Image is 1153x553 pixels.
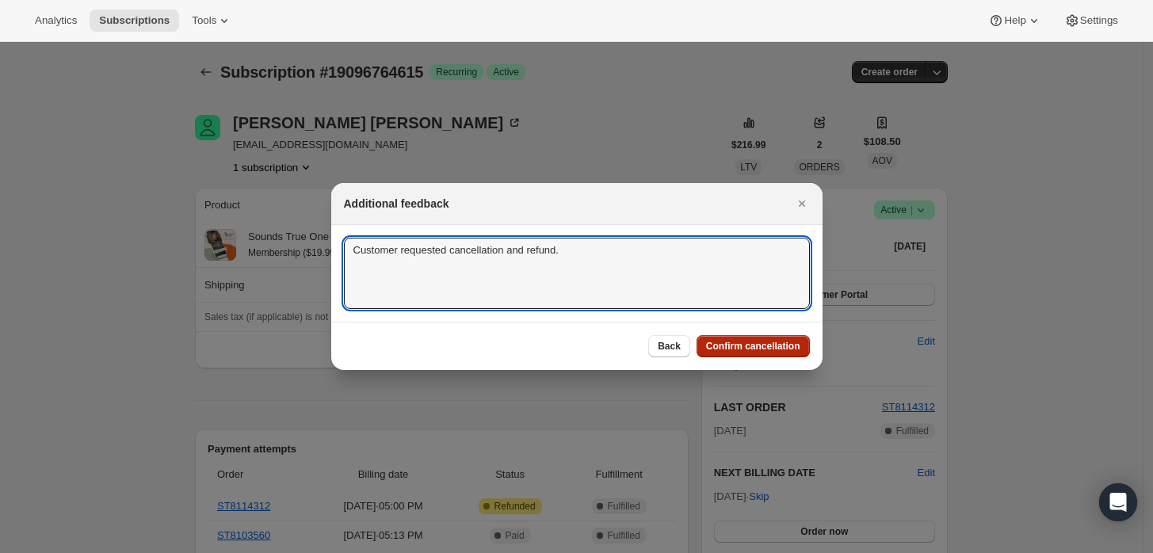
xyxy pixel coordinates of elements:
button: Close [791,193,813,215]
button: Settings [1055,10,1128,32]
button: Subscriptions [90,10,179,32]
button: Back [648,335,690,357]
h2: Additional feedback [344,196,449,212]
button: Analytics [25,10,86,32]
button: Tools [182,10,242,32]
span: Analytics [35,14,77,27]
button: Confirm cancellation [697,335,810,357]
span: Settings [1080,14,1118,27]
div: Open Intercom Messenger [1099,483,1137,521]
span: Confirm cancellation [706,340,800,353]
span: Help [1004,14,1025,27]
button: Help [979,10,1051,32]
textarea: Customer requested cancellation and refund. [344,238,810,309]
span: Subscriptions [99,14,170,27]
span: Tools [192,14,216,27]
span: Back [658,340,681,353]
